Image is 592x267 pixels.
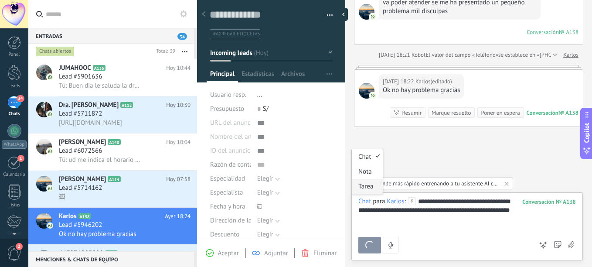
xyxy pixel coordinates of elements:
img: icon [47,111,53,117]
span: Hoy 10:30 [166,101,191,110]
span: Lead #5901636 [59,72,102,81]
button: Elegir [257,228,280,242]
span: Adjuntar [264,249,288,257]
a: avatariconJUMAHOOCA135Hoy 10:44Lead #5901636Tú: Buen dia le saluda la dra [PERSON_NAME], me he en... [28,59,197,96]
img: icon [47,185,53,192]
div: [DATE] 18:22 [383,77,415,86]
div: Calendario [2,172,27,178]
div: Chats [2,111,27,117]
div: Marque resuelto [432,109,471,117]
a: avataricon[PERSON_NAME]A140Hoy 10:04Lead #6072566Tú: ud me indica el horario de su preferencia pa... [28,133,197,170]
button: Elegir [257,186,280,200]
div: URL del anuncio de TikTok [210,116,251,130]
div: 138 [522,198,576,205]
span: Lead #5714162 [59,184,102,192]
div: WhatsApp [2,140,27,149]
div: № A138 [559,28,578,36]
span: Hoy 07:58 [166,175,191,184]
span: Tú: ud me indica el horario de su preferencia para poder agendarle [59,156,143,164]
img: icon [47,74,53,80]
div: Conversación [527,28,559,36]
div: Leads [2,83,27,89]
span: Archivos [281,70,305,82]
span: URL del anuncio de TikTok [210,120,284,126]
img: com.amocrm.amocrmwa.svg [370,14,376,20]
div: Panel [2,52,27,58]
div: Descuento [210,228,251,242]
a: avatariconDra. [PERSON_NAME]A112Hoy 10:30Lead #5711872[URL][DOMAIN_NAME] [28,96,197,133]
span: Aceptar [218,249,239,257]
span: A114 [108,176,120,182]
span: Razón de contacto [210,161,262,168]
div: Dirección de la clínica [210,214,251,228]
span: Karlos [415,77,431,86]
span: [URL][DOMAIN_NAME] [59,119,122,127]
span: Usuario resp. [210,91,246,99]
div: Menciones & Chats de equipo [28,251,194,267]
span: A135 [93,65,105,71]
span: #agregar etiquetas [213,31,260,37]
span: Estadísticas [242,70,274,82]
span: 447974905090 [59,249,103,258]
span: Dra. [PERSON_NAME] [59,101,119,110]
span: Ayer 18:04 [165,249,191,258]
span: A138 [78,213,91,219]
img: icon [47,148,53,154]
div: Tarea [352,179,383,194]
div: Responde más rápido entrenando a tu asistente AI con tus fuentes de datos [368,180,498,187]
span: Ayer 18:24 [165,212,191,221]
span: Elegir [257,175,273,183]
span: : [404,197,405,206]
span: Descuento [210,231,239,238]
div: Total: 39 [153,47,175,56]
span: Elegir [257,188,273,197]
span: Karlos [59,212,77,221]
div: Chat [352,149,383,164]
div: Nota [352,164,383,179]
div: Especialidad [210,172,251,186]
span: 34 [177,33,187,40]
span: A112 [120,102,133,108]
span: Lead #5711872 [59,110,102,118]
span: Principal [210,70,235,82]
div: Conversación [527,109,558,116]
span: Copilot [582,123,591,143]
span: Especialidad [210,175,245,182]
span: ID del anuncio de TikTok [210,147,279,154]
div: Nombre del anuncio de TikTok [210,130,251,144]
span: Especialista [210,189,243,196]
span: 🖼 [59,193,65,201]
div: Presupuesto [210,102,251,116]
span: para [373,197,385,206]
button: Elegir [257,214,280,228]
span: Lead #6072566 [59,147,102,155]
span: Hoy 10:44 [166,64,191,72]
span: Karlos [359,83,374,99]
span: Presupuesto [210,105,244,113]
span: Fecha y hora [210,203,245,210]
span: A140 [108,139,120,145]
div: Resumir [402,109,422,117]
span: JUMAHOOC [59,64,91,72]
div: Ocultar [339,8,348,21]
span: 34 [17,95,24,102]
span: Dirección de la clínica [210,217,272,224]
div: № A138 [558,109,578,116]
span: Elegir [257,216,273,225]
div: Karlos [387,197,404,205]
span: Ok no hay problema gracias [59,230,136,238]
div: Razón de contacto [210,158,251,172]
span: Robot [412,51,425,58]
img: icon [47,222,53,229]
a: avataricon[PERSON_NAME]A114Hoy 07:58Lead #5714162🖼 [28,171,197,207]
div: Chats abiertos [36,46,75,57]
span: S/ [263,105,269,113]
span: Hoy 10:04 [166,138,191,147]
div: [DATE] 18:21 [379,51,412,59]
div: Entradas [28,28,194,44]
div: Listas [2,202,27,208]
span: [PERSON_NAME] [59,175,106,184]
span: (editado) [431,77,452,86]
span: Karlos [359,4,374,20]
div: Especialista [210,186,251,200]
